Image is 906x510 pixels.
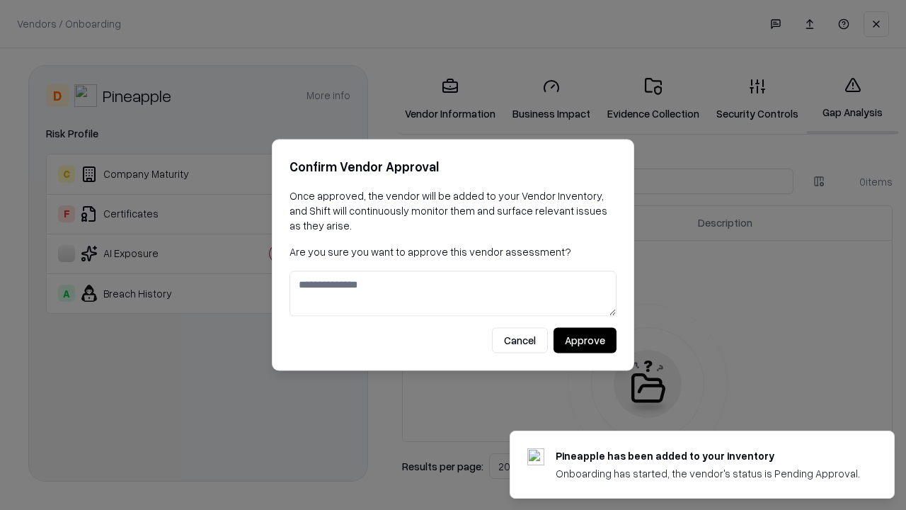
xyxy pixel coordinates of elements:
p: Once approved, the vendor will be added to your Vendor Inventory, and Shift will continuously mon... [289,188,617,233]
div: Pineapple has been added to your inventory [556,448,860,463]
button: Approve [554,328,617,353]
img: pineappleenergy.com [527,448,544,465]
h2: Confirm Vendor Approval [289,157,617,177]
div: Onboarding has started, the vendor's status is Pending Approval. [556,466,860,481]
button: Cancel [492,328,548,353]
p: Are you sure you want to approve this vendor assessment? [289,244,617,259]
